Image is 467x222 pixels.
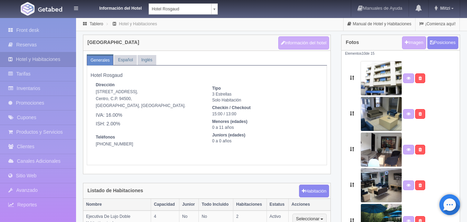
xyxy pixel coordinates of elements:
span: 10 [362,52,365,55]
h4: [GEOGRAPHIC_DATA] [87,40,139,45]
th: Habitaciones [233,199,267,211]
small: Elementos de 15 [345,52,374,55]
a: Español [114,55,137,65]
button: Posiciones [427,36,458,49]
span: Hotel Rosgaud [152,4,208,14]
a: Tablero [90,21,103,26]
dt: Checkin / Checkout [212,105,318,111]
img: 561_6641.jpg [361,132,402,167]
dd: 0 a 11 años [212,125,318,131]
a: Hotel Rosgaud [149,3,218,15]
img: 561_6642.jpg [361,168,402,203]
dt: Información del Hotel [86,3,142,11]
th: Junior [179,199,199,211]
h5: ISH: 2.00% [96,121,202,126]
img: Getabed [21,2,35,16]
a: Generales [87,55,113,65]
a: Imagen [402,36,426,49]
span: Mitzi [438,6,450,11]
img: Getabed [38,7,62,12]
button: Información del hotel [278,36,329,50]
dt: Menores (edades) [212,119,318,125]
dd: 15:00 / 13:00 [212,111,318,117]
strong: Teléfonos [96,135,115,140]
button: Habitación [299,185,329,198]
img: 561_6647.png [361,97,402,131]
dd: 0 a 0 años [212,138,318,144]
h4: Fotos [346,40,359,45]
th: Nombre [83,199,151,211]
th: Acciones [289,199,331,211]
h4: Listado de Habitaciones [87,188,143,193]
a: Manual de Hotel y Habitaciones [344,17,415,31]
dt: Tipo [212,86,318,91]
th: Todo Incluido [199,199,233,211]
strong: Dirección [96,82,115,87]
img: 561_6646.png [361,61,402,96]
th: Estatus [267,199,289,211]
dd: 3 Estrellas Solo Habitación [212,91,318,103]
h5: Hotel Rosgaud [91,73,323,78]
th: Capacidad [151,199,179,211]
h5: IVA: 16.00% [96,113,202,118]
address: [PHONE_NUMBER] [96,134,202,154]
dt: Juniors (edades) [212,132,318,138]
a: Inglés [138,55,156,65]
a: Hotel y Habitaciones [119,21,157,26]
a: ¡Comienza aquí! [415,17,459,31]
address: [STREET_ADDRESS], Centro, C.P. 94500, [GEOGRAPHIC_DATA], [GEOGRAPHIC_DATA]. [96,81,202,127]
